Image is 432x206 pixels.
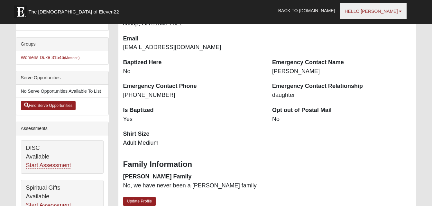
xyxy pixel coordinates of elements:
dt: Emergency Contact Relationship [272,82,411,90]
a: Hello [PERSON_NAME] [340,3,407,19]
dt: Is Baptized [123,106,262,115]
dt: Emergency Contact Name [272,58,411,67]
dd: [EMAIL_ADDRESS][DOMAIN_NAME] [123,43,262,52]
dd: daughter [272,91,411,99]
a: Update Profile [123,197,156,206]
div: Assessments [16,122,108,135]
dd: No [123,67,262,76]
h3: Family Information [123,160,412,169]
dt: Emergency Contact Phone [123,82,262,90]
small: (Member ) [64,56,79,60]
dd: No, we have never been a [PERSON_NAME] family [123,182,262,190]
span: Hello [PERSON_NAME] [345,9,398,14]
img: Eleven22 logo [14,5,27,18]
dt: Shirt Size [123,130,262,138]
a: Start Assessment [26,162,71,169]
div: Serve Opportunities [16,71,108,85]
dd: [PHONE_NUMBER] [123,91,262,99]
dd: Adult Medium [123,139,262,147]
dt: [PERSON_NAME] Family [123,173,262,181]
div: DISC Available [21,141,103,173]
a: The [DEMOGRAPHIC_DATA] of Eleven22 [11,2,140,18]
a: Back to [DOMAIN_NAME] [273,3,340,19]
a: Find Serve Opportunities [21,101,76,110]
dt: Baptized Here [123,58,262,67]
dd: No [272,115,411,124]
div: Groups [16,38,108,51]
a: Womens Duke 31546(Member ) [21,55,80,60]
dd: [PERSON_NAME] [272,67,411,76]
span: The [DEMOGRAPHIC_DATA] of Eleven22 [29,9,119,15]
li: No Serve Opportunities Available To List [16,85,108,98]
dd: Yes [123,115,262,124]
dt: Opt out of Postal Mail [272,106,411,115]
dt: Email [123,35,262,43]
